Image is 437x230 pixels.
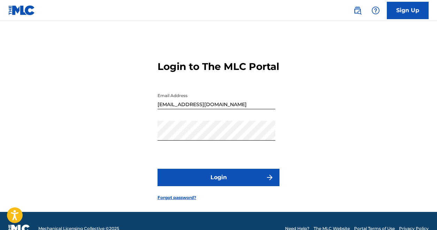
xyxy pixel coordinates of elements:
a: Forgot password? [158,195,196,201]
a: Public Search [351,3,365,17]
button: Login [158,169,279,186]
img: f7272a7cc735f4ea7f67.svg [266,173,274,182]
img: help [371,6,380,15]
img: MLC Logo [8,5,35,15]
h3: Login to The MLC Portal [158,61,279,73]
a: Sign Up [387,2,429,19]
div: Help [369,3,383,17]
img: search [353,6,362,15]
